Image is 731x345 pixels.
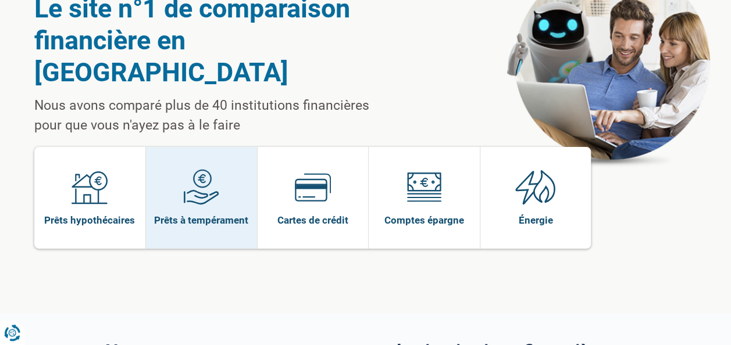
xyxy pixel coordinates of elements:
[34,147,146,249] a: Prêts hypothécaires Prêts hypothécaires
[72,169,108,205] img: Prêts hypothécaires
[258,147,369,249] a: Cartes de crédit Cartes de crédit
[518,214,552,227] span: Énergie
[480,147,591,249] a: Énergie Énergie
[277,214,348,227] span: Cartes de crédit
[384,214,464,227] span: Comptes épargne
[295,169,331,205] img: Cartes de crédit
[369,147,480,249] a: Comptes épargne Comptes épargne
[34,96,399,135] p: Nous avons comparé plus de 40 institutions financières pour que vous n'ayez pas à le faire
[183,169,219,205] img: Prêts à tempérament
[44,214,135,227] span: Prêts hypothécaires
[406,169,442,205] img: Comptes épargne
[154,214,248,227] span: Prêts à tempérament
[146,147,257,249] a: Prêts à tempérament Prêts à tempérament
[515,169,556,205] img: Énergie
